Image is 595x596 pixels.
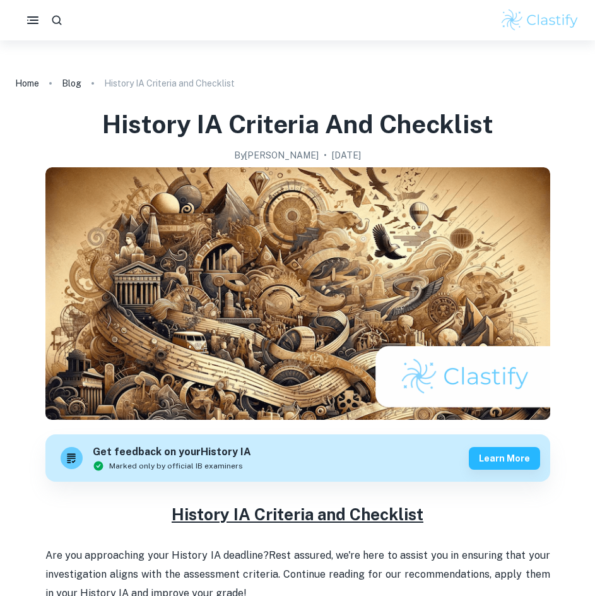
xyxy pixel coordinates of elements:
[104,76,235,90] p: History IA Criteria and Checklist
[324,148,327,162] p: •
[45,549,269,561] span: Are you approaching your History IA deadline?
[45,167,550,420] img: History IA Criteria and Checklist cover image
[62,74,81,92] a: Blog
[172,504,423,524] u: History IA Criteria and Checklist
[93,444,251,460] h6: Get feedback on your History IA
[102,107,493,141] h1: History IA Criteria and Checklist
[500,8,580,33] img: Clastify logo
[469,447,540,470] button: Learn more
[234,148,319,162] h2: By [PERSON_NAME]
[45,434,550,482] a: Get feedback on yourHistory IAMarked only by official IB examinersLearn more
[332,148,361,162] h2: [DATE]
[15,74,39,92] a: Home
[109,460,243,472] span: Marked only by official IB examiners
